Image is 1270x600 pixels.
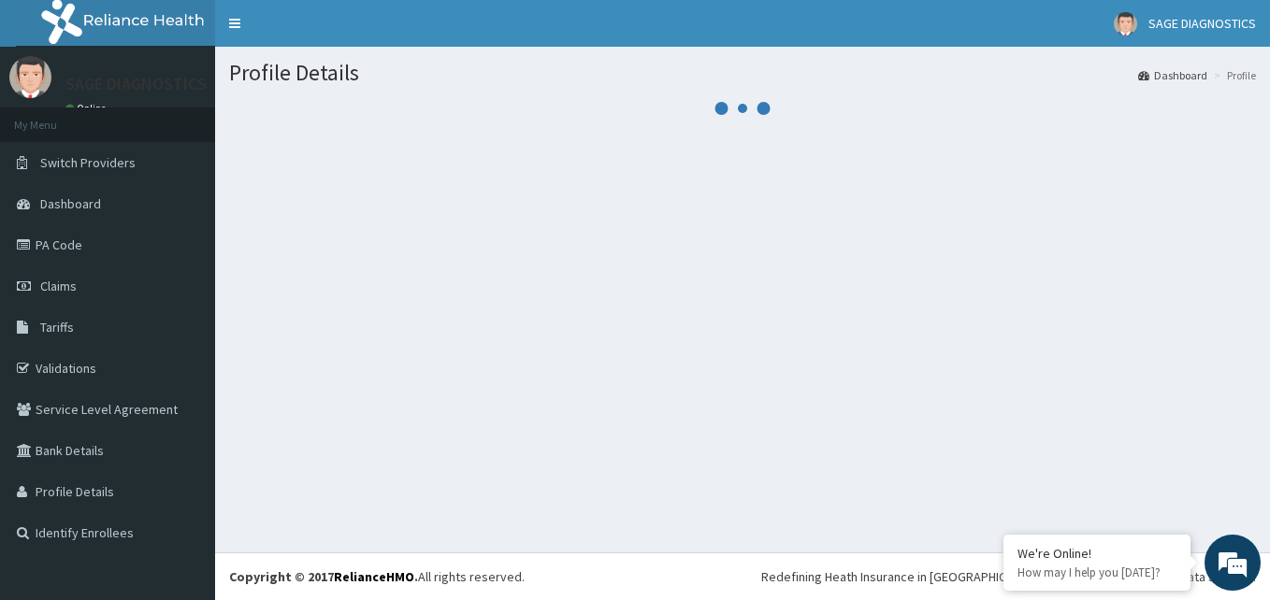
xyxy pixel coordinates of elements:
div: Redefining Heath Insurance in [GEOGRAPHIC_DATA] using Telemedicine and Data Science! [761,567,1256,586]
textarea: Type your message and hit 'Enter' [9,401,356,466]
footer: All rights reserved. [215,552,1270,600]
a: RelianceHMO [334,568,414,585]
a: Dashboard [1138,67,1207,83]
span: Tariffs [40,319,74,336]
div: We're Online! [1017,545,1176,562]
p: SAGE DIAGNOSTICS [65,76,207,93]
span: Switch Providers [40,154,136,171]
img: d_794563401_company_1708531726252_794563401 [35,93,76,140]
img: User Image [9,56,51,98]
div: Minimize live chat window [307,9,352,54]
span: SAGE DIAGNOSTICS [1148,15,1256,32]
li: Profile [1209,67,1256,83]
span: Dashboard [40,195,101,212]
svg: audio-loading [714,80,771,136]
div: Chat with us now [97,105,314,129]
p: How may I help you today? [1017,564,1176,580]
img: User Image [1114,12,1137,36]
span: Claims [40,278,77,294]
strong: Copyright © 2017 . [229,568,418,585]
a: Online [65,102,110,115]
span: We're online! [108,180,258,369]
h1: Profile Details [229,61,1256,85]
